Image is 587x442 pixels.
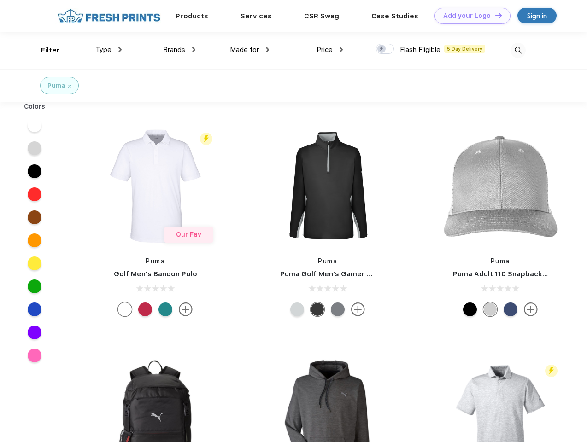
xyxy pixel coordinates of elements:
[491,257,510,265] a: Puma
[351,302,365,316] img: more.svg
[311,302,324,316] div: Puma Black
[41,45,60,56] div: Filter
[94,125,217,247] img: func=resize&h=266
[68,85,71,88] img: filter_cancel.svg
[266,125,389,247] img: func=resize&h=266
[241,12,272,20] a: Services
[495,13,502,18] img: DT
[280,270,426,278] a: Puma Golf Men's Gamer Golf Quarter-Zip
[192,47,195,52] img: dropdown.png
[230,46,259,54] span: Made for
[304,12,339,20] a: CSR Swag
[400,46,440,54] span: Flash Eligible
[331,302,345,316] div: Quiet Shade
[158,302,172,316] div: Green Lagoon
[517,8,557,23] a: Sign in
[95,46,112,54] span: Type
[504,302,517,316] div: Peacoat Qut Shd
[118,47,122,52] img: dropdown.png
[439,125,562,247] img: func=resize&h=266
[200,133,212,145] img: flash_active_toggle.svg
[290,302,304,316] div: High Rise
[163,46,185,54] span: Brands
[179,302,193,316] img: more.svg
[443,12,491,20] div: Add your Logo
[176,231,201,238] span: Our Fav
[545,365,558,377] img: flash_active_toggle.svg
[463,302,477,316] div: Pma Blk Pma Blk
[511,43,526,58] img: desktop_search.svg
[17,102,53,111] div: Colors
[118,302,132,316] div: Bright White
[317,46,333,54] span: Price
[483,302,497,316] div: Quarry Brt Whit
[176,12,208,20] a: Products
[47,81,65,91] div: Puma
[527,11,547,21] div: Sign in
[340,47,343,52] img: dropdown.png
[318,257,337,265] a: Puma
[524,302,538,316] img: more.svg
[55,8,163,24] img: fo%20logo%202.webp
[266,47,269,52] img: dropdown.png
[114,270,197,278] a: Golf Men's Bandon Polo
[146,257,165,265] a: Puma
[444,45,485,53] span: 5 Day Delivery
[138,302,152,316] div: Ski Patrol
